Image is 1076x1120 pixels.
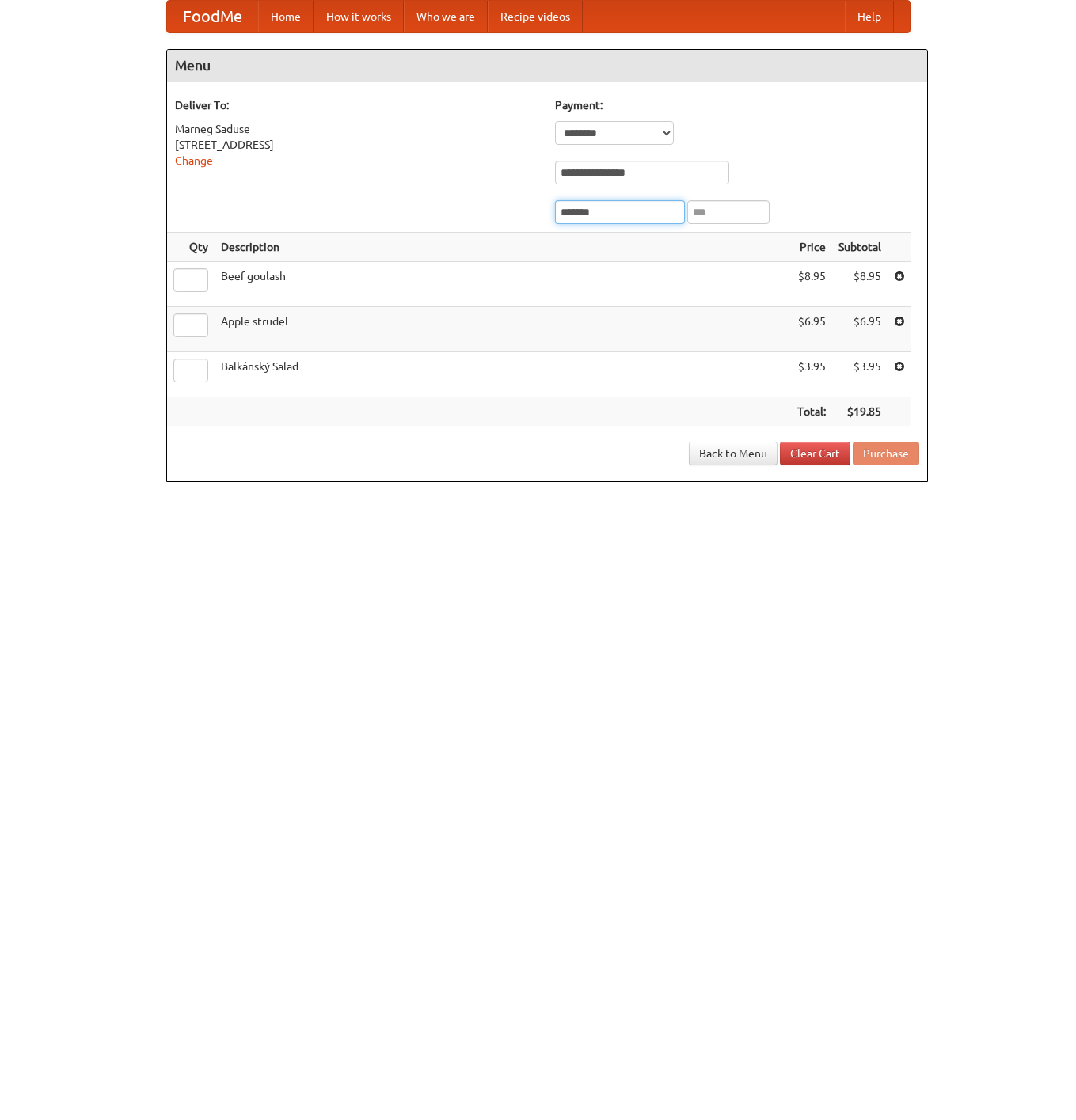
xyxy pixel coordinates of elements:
[780,442,850,465] a: Clear Cart
[791,233,832,262] th: Price
[175,137,539,153] div: [STREET_ADDRESS]
[832,397,888,427] th: $19.85
[258,1,314,32] a: Home
[832,352,888,397] td: $3.95
[791,352,832,397] td: $3.95
[689,442,778,465] a: Back to Menu
[853,442,919,465] button: Purchase
[167,233,215,262] th: Qty
[791,307,832,352] td: $6.95
[215,233,791,262] th: Description
[215,262,791,307] td: Beef goulash
[832,233,888,262] th: Subtotal
[845,1,894,32] a: Help
[167,1,258,32] a: FoodMe
[215,307,791,352] td: Apple strudel
[555,97,919,113] h5: Payment:
[175,154,213,167] a: Change
[314,1,404,32] a: How it works
[404,1,488,32] a: Who we are
[832,262,888,307] td: $8.95
[167,50,927,82] h4: Menu
[791,397,832,427] th: Total:
[488,1,583,32] a: Recipe videos
[175,121,539,137] div: Marneg Saduse
[832,307,888,352] td: $6.95
[175,97,539,113] h5: Deliver To:
[791,262,832,307] td: $8.95
[215,352,791,397] td: Balkánský Salad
